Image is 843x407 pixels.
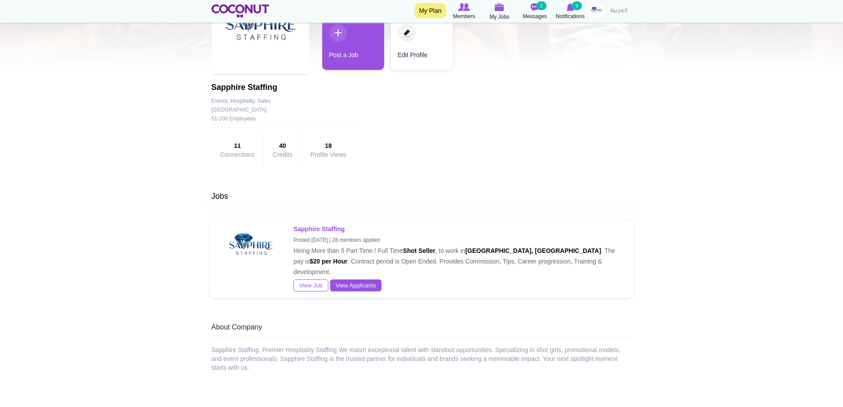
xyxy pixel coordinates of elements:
[536,1,546,10] small: 2
[415,3,446,18] a: My Plan
[220,141,255,150] strong: 11
[489,12,509,21] span: My Jobs
[220,141,255,158] a: 11Connections
[523,12,547,21] span: Messages
[212,345,632,372] div: Sapphire Staffing: Premier Hospitality Staffing We match exceptional talent with standout opportu...
[465,247,601,254] strong: [GEOGRAPHIC_DATA], [GEOGRAPHIC_DATA]
[330,279,382,292] a: View Applicants
[212,97,355,105] div: Events, Hospitality, Sales
[322,17,384,70] a: Post a Job
[310,258,348,265] strong: $20 per Hour
[293,237,380,243] small: Posted [DATE] | 28 members applied
[572,1,581,10] small: 9
[556,12,585,21] span: Notifications
[495,3,504,11] img: My Jobs
[293,279,328,292] a: View Job
[273,141,292,158] a: 40Credits
[212,83,355,92] h1: Sapphire Staffing
[606,2,632,20] a: العربية
[212,322,632,337] div: About Company
[566,3,574,11] img: Notifications
[212,105,267,114] div: [GEOGRAPHIC_DATA]
[391,17,453,70] a: Edit Profile
[212,4,269,18] img: Home
[553,2,588,21] a: Notifications Notifications 9
[212,114,355,123] div: 51-200 Employees
[311,141,346,150] strong: 18
[447,2,482,21] a: Browse Members Members
[273,141,292,150] strong: 40
[293,224,620,277] p: Hiring More than 5 Part Time / Full Time , to work in . The pay is . Contract period is Open Ende...
[482,2,517,21] a: My Jobs My Jobs
[322,17,384,74] div: 1 / 2
[531,3,539,11] img: Messages
[403,247,435,254] strong: Shot Seller
[293,225,345,233] strong: Sapphire Staffing
[207,192,636,201] h3: Jobs
[391,17,453,74] div: 2 / 2
[293,225,346,233] a: Sapphire Staffing
[458,3,470,11] img: Browse Members
[453,12,475,21] span: Members
[311,141,346,158] a: 18Profile Views
[517,2,553,21] a: Messages Messages 2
